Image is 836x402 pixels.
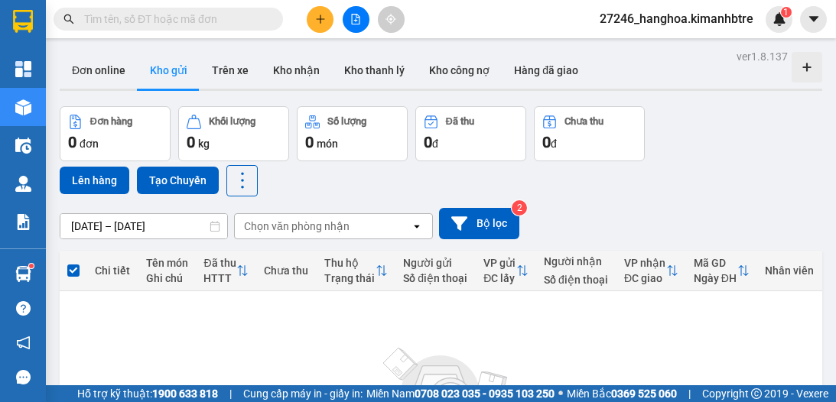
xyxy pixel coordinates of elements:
[800,6,827,33] button: caret-down
[378,6,405,33] button: aim
[476,251,536,291] th: Toggle SortBy
[146,272,189,284] div: Ghi chú
[16,370,31,384] span: message
[737,48,788,65] div: ver 1.8.137
[558,391,563,397] span: ⚪️
[686,251,757,291] th: Toggle SortBy
[60,214,227,238] input: Select a date range.
[15,266,31,282] img: warehouse-icon
[15,61,31,77] img: dashboard-icon
[694,272,737,284] div: Ngày ĐH
[15,176,31,192] img: warehouse-icon
[13,10,33,33] img: logo-vxr
[332,52,417,89] button: Kho thanh lý
[688,385,691,402] span: |
[792,52,822,83] div: Tạo kho hàng mới
[542,133,551,151] span: 0
[317,251,395,291] th: Toggle SortBy
[90,116,132,127] div: Đơn hàng
[403,257,468,269] div: Người gửi
[324,257,376,269] div: Thu hộ
[229,385,232,402] span: |
[415,387,555,400] strong: 0708 023 035 - 0935 103 250
[60,52,138,89] button: Đơn online
[200,52,261,89] button: Trên xe
[624,257,666,269] div: VP nhận
[439,208,519,239] button: Bộ lọc
[765,264,815,277] div: Nhân viên
[307,6,333,33] button: plus
[95,264,131,277] div: Chi tiết
[385,14,396,24] span: aim
[317,138,338,150] span: món
[564,116,603,127] div: Chưa thu
[137,167,219,194] button: Tạo Chuyến
[512,200,527,216] sup: 2
[261,52,332,89] button: Kho nhận
[403,272,468,284] div: Số điện thoại
[611,387,677,400] strong: 0369 525 060
[15,138,31,154] img: warehouse-icon
[305,133,314,151] span: 0
[178,106,289,161] button: Khối lượng0kg
[244,219,350,234] div: Chọn văn phòng nhận
[15,214,31,230] img: solution-icon
[781,7,792,18] sup: 1
[77,385,218,402] span: Hỗ trợ kỹ thuật:
[415,106,526,161] button: Đã thu0đ
[324,272,376,284] div: Trạng thái
[446,116,474,127] div: Đã thu
[16,336,31,350] span: notification
[315,14,326,24] span: plus
[84,11,265,28] input: Tìm tên, số ĐT hoặc mã đơn
[63,14,74,24] span: search
[203,257,236,269] div: Đã thu
[80,138,99,150] span: đơn
[534,106,645,161] button: Chưa thu0đ
[198,138,210,150] span: kg
[60,106,171,161] button: Đơn hàng0đơn
[203,272,236,284] div: HTTT
[551,138,557,150] span: đ
[327,116,366,127] div: Số lượng
[483,272,516,284] div: ĐC lấy
[15,99,31,115] img: warehouse-icon
[417,52,502,89] button: Kho công nợ
[751,388,762,399] span: copyright
[502,52,590,89] button: Hàng đã giao
[16,301,31,316] span: question-circle
[146,257,189,269] div: Tên món
[60,167,129,194] button: Lên hàng
[138,52,200,89] button: Kho gửi
[624,272,666,284] div: ĐC giao
[209,116,255,127] div: Khối lượng
[187,133,195,151] span: 0
[411,220,423,232] svg: open
[343,6,369,33] button: file-add
[68,133,76,151] span: 0
[483,257,516,269] div: VP gửi
[243,385,363,402] span: Cung cấp máy in - giấy in:
[264,264,309,277] div: Chưa thu
[694,257,737,269] div: Mã GD
[773,12,786,26] img: icon-new-feature
[350,14,361,24] span: file-add
[783,7,789,18] span: 1
[544,255,609,267] div: Người nhận
[807,12,821,26] span: caret-down
[297,106,408,161] button: Số lượng0món
[152,387,218,400] strong: 1900 633 818
[196,251,256,291] th: Toggle SortBy
[544,274,609,286] div: Số điện thoại
[567,385,677,402] span: Miền Bắc
[29,264,34,268] sup: 1
[432,138,438,150] span: đ
[587,9,766,28] span: 27246_hanghoa.kimanhbtre
[366,385,555,402] span: Miền Nam
[616,251,686,291] th: Toggle SortBy
[424,133,432,151] span: 0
